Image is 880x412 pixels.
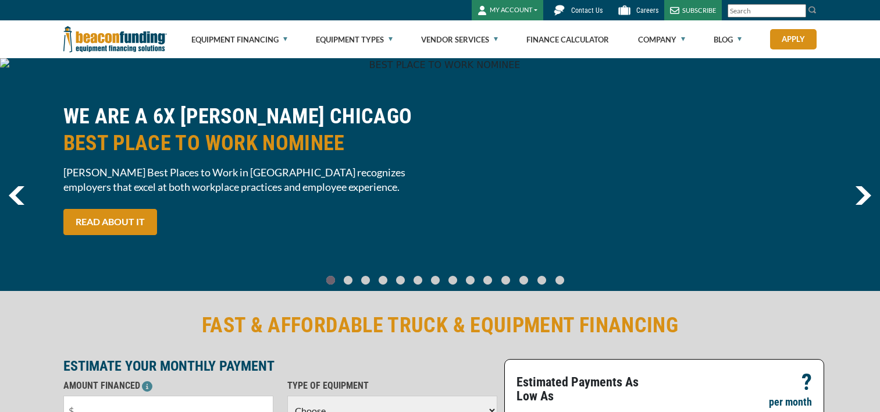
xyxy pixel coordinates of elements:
a: next [855,186,871,205]
p: TYPE OF EQUIPMENT [287,379,497,393]
p: AMOUNT FINANCED [63,379,273,393]
span: BEST PLACE TO WORK NOMINEE [63,130,433,157]
span: Careers [636,6,658,15]
img: Beacon Funding Corporation logo [63,20,167,58]
a: previous [9,186,24,205]
h2: WE ARE A 6X [PERSON_NAME] CHICAGO [63,103,433,157]
a: Blog [714,21,742,58]
a: Clear search text [794,6,803,16]
a: Go To Slide 0 [324,275,338,285]
img: Search [808,5,817,15]
p: Estimated Payments As Low As [516,375,657,403]
a: Go To Slide 8 [464,275,478,285]
img: Left Navigator [9,186,24,205]
a: Vendor Services [421,21,498,58]
span: Contact Us [571,6,603,15]
a: Go To Slide 11 [516,275,531,285]
p: ESTIMATE YOUR MONTHLY PAYMENT [63,359,497,373]
a: Company [638,21,685,58]
a: Equipment Financing [191,21,287,58]
a: Go To Slide 6 [429,275,443,285]
p: ? [801,375,812,389]
a: Finance Calculator [526,21,609,58]
a: Apply [770,29,817,49]
img: Right Navigator [855,186,871,205]
a: Go To Slide 10 [498,275,513,285]
a: Go To Slide 5 [411,275,425,285]
a: Go To Slide 3 [376,275,390,285]
a: Go To Slide 4 [394,275,408,285]
span: [PERSON_NAME] Best Places to Work in [GEOGRAPHIC_DATA] recognizes employers that excel at both wo... [63,165,433,194]
a: Go To Slide 2 [359,275,373,285]
a: Go To Slide 9 [481,275,495,285]
a: Go To Slide 1 [341,275,355,285]
a: Equipment Types [316,21,393,58]
h2: FAST & AFFORDABLE TRUCK & EQUIPMENT FINANCING [63,312,817,339]
a: READ ABOUT IT [63,209,157,235]
a: Go To Slide 7 [446,275,460,285]
a: Go To Slide 13 [553,275,567,285]
input: Search [728,4,806,17]
p: per month [769,395,812,409]
a: Go To Slide 12 [535,275,549,285]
